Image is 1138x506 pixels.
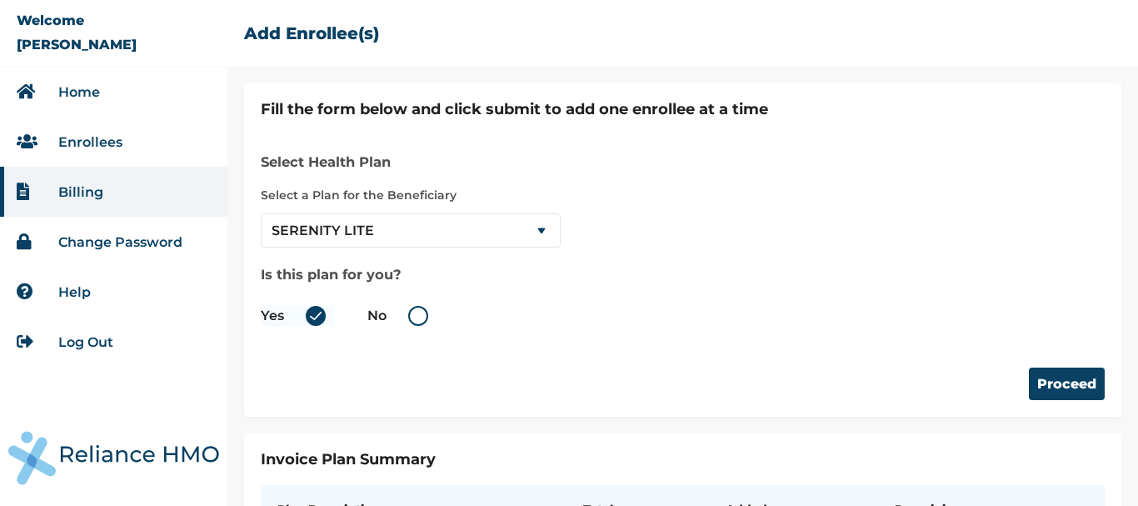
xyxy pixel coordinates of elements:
a: Home [58,84,100,100]
p: [PERSON_NAME] [17,37,137,53]
h3: Is this plan for you? [261,264,561,284]
a: Billing [58,184,103,200]
label: No [367,306,437,326]
a: Change Password [58,234,182,250]
h3: Select Health Plan [261,152,561,172]
h2: Add Enrollee(s) [244,23,379,43]
h2: Invoice Plan Summary [261,450,1105,468]
img: RelianceHMO's Logo [8,431,219,485]
button: Proceed [1029,368,1105,400]
h2: Fill the form below and click submit to add one enrollee at a time [261,100,1105,118]
p: Welcome [17,13,84,28]
a: Enrollees [58,134,122,150]
a: Log Out [58,334,113,350]
label: Yes [261,306,334,326]
label: Select a Plan for the Beneficiary [261,152,561,205]
a: Help [58,284,91,300]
